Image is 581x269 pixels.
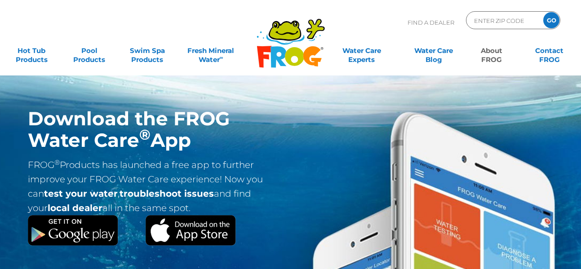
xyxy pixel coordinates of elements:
[28,215,118,246] img: Google Play
[145,215,236,246] img: Apple App Store
[408,11,454,34] p: Find A Dealer
[28,158,263,215] p: FROG Products has launched a free app to further improve your FROG Water Care experience! Now you...
[469,42,514,60] a: AboutFROG
[48,203,102,213] strong: local dealer
[543,12,559,28] input: GO
[44,188,118,199] strong: test your water
[220,54,223,61] sup: ∞
[325,42,398,60] a: Water CareExperts
[183,42,239,60] a: Fresh MineralWater∞
[139,126,151,143] sup: ®
[527,42,572,60] a: ContactFROG
[28,108,263,151] h1: Download the FROG Water Care App
[120,188,214,199] strong: troubleshoot issues
[125,42,170,60] a: Swim SpaProducts
[473,14,534,27] input: Zip Code Form
[9,42,54,60] a: Hot TubProducts
[67,42,112,60] a: PoolProducts
[411,42,456,60] a: Water CareBlog
[54,158,60,167] sup: ®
